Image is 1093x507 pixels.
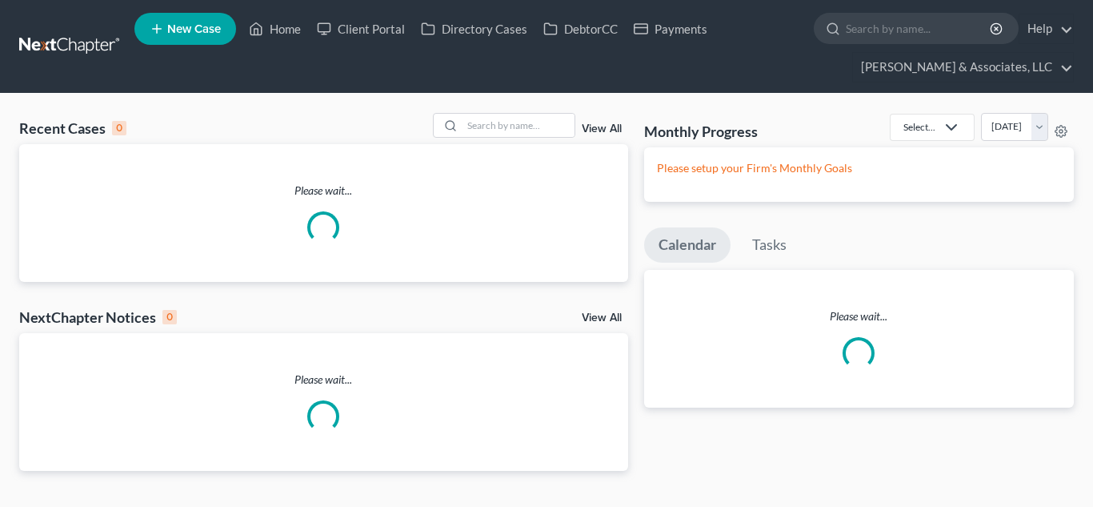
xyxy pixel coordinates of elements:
p: Please wait... [644,308,1075,324]
div: Select... [903,120,935,134]
input: Search by name... [846,14,992,43]
div: 0 [112,121,126,135]
div: 0 [162,310,177,324]
a: [PERSON_NAME] & Associates, LLC [853,53,1073,82]
a: View All [582,312,622,324]
a: Tasks [738,227,801,263]
div: Recent Cases [19,119,126,138]
a: Directory Cases [413,14,535,43]
a: Payments [626,14,715,43]
h3: Monthly Progress [644,122,758,141]
a: View All [582,123,622,135]
a: Client Portal [309,14,413,43]
a: Calendar [644,227,731,263]
p: Please setup your Firm's Monthly Goals [657,160,1062,176]
a: Home [241,14,309,43]
a: Help [1019,14,1073,43]
div: NextChapter Notices [19,308,177,327]
p: Please wait... [19,372,628,388]
input: Search by name... [462,114,575,137]
p: Please wait... [19,183,628,199]
a: DebtorCC [535,14,626,43]
span: New Case [167,23,221,35]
